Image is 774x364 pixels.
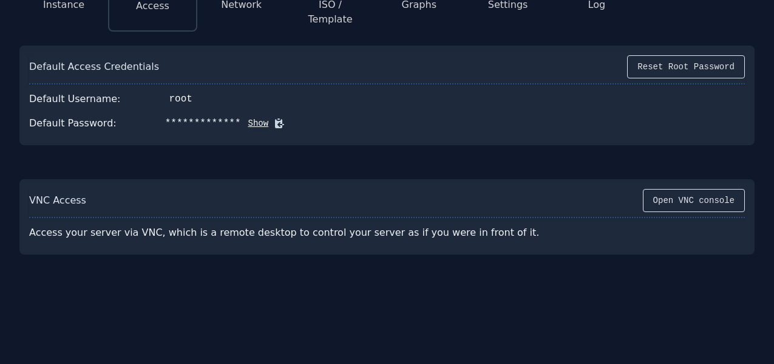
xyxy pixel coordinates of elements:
button: Reset Root Password [627,55,745,78]
button: Show [241,117,269,129]
div: Default Username: [29,92,121,106]
div: VNC Access [29,193,86,208]
div: Default Access Credentials [29,60,159,74]
div: root [169,92,192,106]
div: Default Password: [29,116,117,131]
button: Open VNC console [643,189,745,212]
div: Access your server via VNC, which is a remote desktop to control your server as if you were in fr... [29,221,573,245]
